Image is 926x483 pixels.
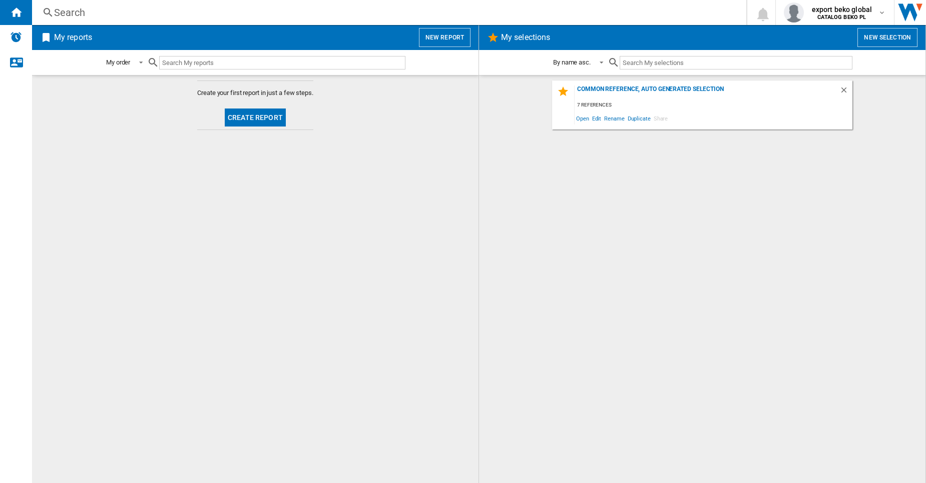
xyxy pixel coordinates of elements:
h2: My selections [499,28,552,47]
span: Rename [603,111,626,125]
input: Search My selections [620,56,852,69]
b: CATALOG BEKO PL [817,14,866,20]
span: Edit [591,111,603,125]
span: Share [652,111,670,125]
span: Duplicate [626,111,652,125]
img: alerts-logo.svg [10,31,22,43]
div: My order [106,58,130,66]
div: Search [54,5,720,19]
div: Common reference, auto generated selection [575,85,839,99]
button: New report [419,28,471,47]
h2: My reports [52,28,94,47]
input: Search My reports [159,56,405,69]
div: By name asc. [553,58,591,66]
img: profile.jpg [784,2,804,22]
button: Create report [225,108,286,126]
div: 7 references [575,99,852,111]
span: Open [575,111,591,125]
span: export beko global [812,4,872,14]
span: Create your first report in just a few steps. [197,88,313,97]
div: Delete [839,85,852,99]
button: New selection [857,28,917,47]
